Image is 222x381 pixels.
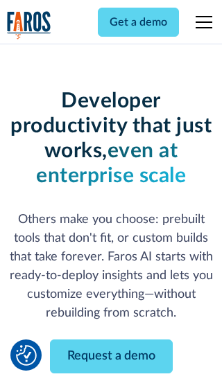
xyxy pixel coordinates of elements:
p: Others make you choose: prebuilt tools that don't fit, or custom builds that take forever. Faros ... [7,211,216,323]
div: menu [187,6,215,39]
img: Revisit consent button [16,345,37,366]
strong: even at enterprise scale [36,141,186,186]
img: Logo of the analytics and reporting company Faros. [7,11,51,39]
a: Request a demo [50,339,173,373]
a: Get a demo [98,8,179,37]
button: Cookie Settings [16,345,37,366]
strong: Developer productivity that just works, [10,91,212,161]
a: home [7,11,51,39]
